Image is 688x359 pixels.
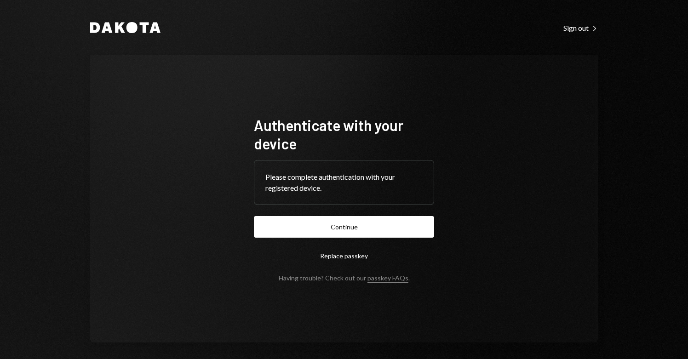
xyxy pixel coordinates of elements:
[279,274,410,282] div: Having trouble? Check out our .
[265,171,423,194] div: Please complete authentication with your registered device.
[254,245,434,267] button: Replace passkey
[563,23,598,33] a: Sign out
[254,216,434,238] button: Continue
[254,116,434,153] h1: Authenticate with your device
[367,274,408,283] a: passkey FAQs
